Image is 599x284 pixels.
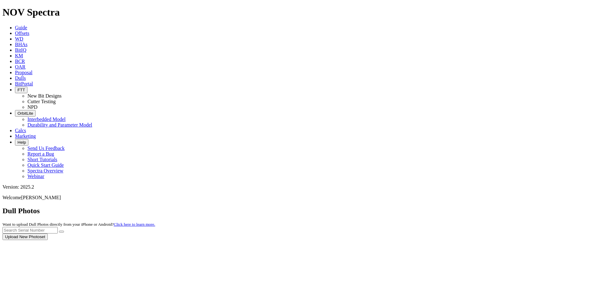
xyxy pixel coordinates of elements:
[2,184,597,190] div: Version: 2025.2
[17,140,26,145] span: Help
[15,110,36,117] button: OrbitLite
[15,53,23,58] a: KM
[2,207,597,215] h2: Dull Photos
[15,31,29,36] a: Offsets
[27,104,37,110] a: NPD
[15,47,26,53] a: BitIQ
[15,87,27,93] button: FTT
[15,128,26,133] a: Calcs
[17,111,33,116] span: OrbitLite
[15,42,27,47] a: BHAs
[15,70,32,75] a: Proposal
[15,81,33,86] a: BitPortal
[15,59,25,64] a: BCR
[2,233,48,240] button: Upload New Photoset
[27,146,65,151] a: Send Us Feedback
[27,174,44,179] a: Webinar
[27,93,61,99] a: New Bit Designs
[2,227,58,233] input: Search Serial Number
[27,162,64,168] a: Quick Start Guide
[27,99,56,104] a: Cutter Testing
[27,168,63,173] a: Spectra Overview
[15,133,36,139] a: Marketing
[15,64,26,70] a: OAR
[21,195,61,200] span: [PERSON_NAME]
[27,157,57,162] a: Short Tutorials
[15,36,23,41] a: WD
[15,75,26,81] a: Dulls
[15,25,27,30] a: Guide
[27,122,92,128] a: Durability and Parameter Model
[2,7,597,18] h1: NOV Spectra
[27,151,54,156] a: Report a Bug
[27,117,66,122] a: Interbedded Model
[17,88,25,92] span: FTT
[114,222,155,227] a: Click here to learn more.
[2,222,155,227] small: Want to upload Dull Photos directly from your iPhone or Android?
[15,139,28,146] button: Help
[2,195,597,200] p: Welcome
